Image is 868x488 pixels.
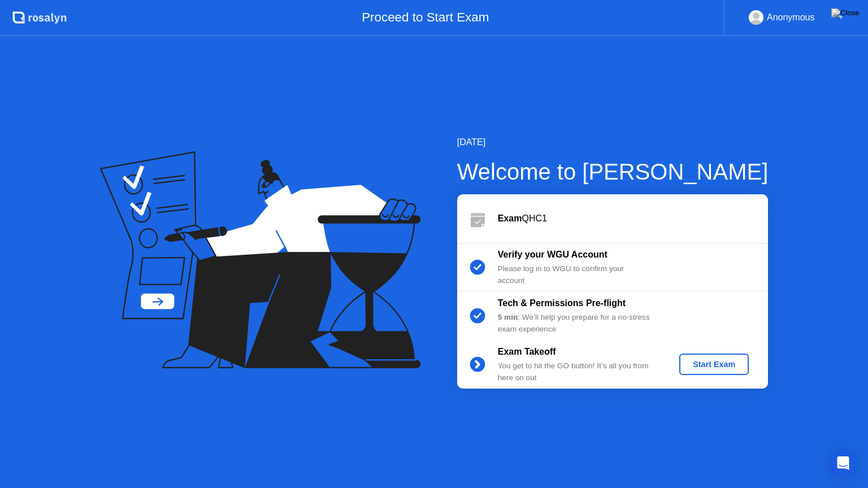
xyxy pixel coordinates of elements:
div: Please log in to WGU to confirm your account [498,263,661,286]
img: Close [831,8,860,18]
button: Start Exam [679,354,749,375]
div: Welcome to [PERSON_NAME] [457,155,769,189]
div: You get to hit the GO button! It’s all you from here on out [498,360,661,384]
b: 5 min [498,313,518,321]
b: Exam Takeoff [498,347,556,356]
b: Tech & Permissions Pre-flight [498,298,626,308]
div: : We’ll help you prepare for a no-stress exam experience [498,312,661,335]
b: Exam [498,213,522,223]
div: Start Exam [684,360,744,369]
div: QHC1 [498,212,768,225]
div: [DATE] [457,136,769,149]
div: Open Intercom Messenger [830,450,857,477]
b: Verify your WGU Account [498,250,607,259]
div: Anonymous [767,10,815,25]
